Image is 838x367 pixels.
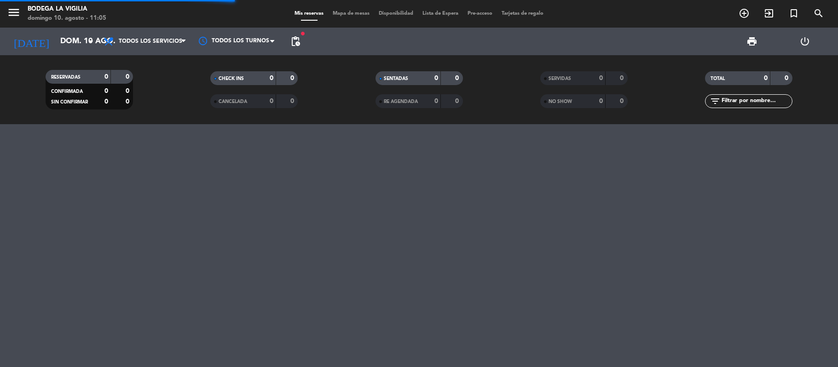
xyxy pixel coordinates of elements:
i: exit_to_app [763,8,774,19]
span: Pre-acceso [463,11,497,16]
span: Disponibilidad [374,11,418,16]
div: Bodega La Vigilia [28,5,106,14]
span: print [746,36,757,47]
span: Tarjetas de regalo [497,11,548,16]
span: CANCELADA [219,99,247,104]
i: filter_list [710,96,721,107]
span: Todos los servicios [119,38,182,45]
strong: 0 [270,98,273,104]
strong: 0 [290,75,296,81]
span: NO SHOW [549,99,572,104]
i: search [813,8,824,19]
strong: 0 [126,74,131,80]
strong: 0 [104,74,108,80]
strong: 0 [599,75,603,81]
strong: 0 [455,75,461,81]
span: Mapa de mesas [328,11,374,16]
strong: 0 [104,98,108,105]
span: fiber_manual_record [300,31,306,36]
span: RE AGENDADA [384,99,418,104]
strong: 0 [620,98,625,104]
strong: 0 [126,88,131,94]
strong: 0 [290,98,296,104]
strong: 0 [599,98,603,104]
span: CHECK INS [219,76,244,81]
i: turned_in_not [788,8,799,19]
i: power_settings_new [799,36,810,47]
i: menu [7,6,21,19]
span: RESERVADAS [51,75,81,80]
span: TOTAL [711,76,725,81]
span: CONFIRMADA [51,89,83,94]
i: [DATE] [7,31,56,52]
i: arrow_drop_down [86,36,97,47]
strong: 0 [104,88,108,94]
i: add_circle_outline [739,8,750,19]
strong: 0 [126,98,131,105]
strong: 0 [434,98,438,104]
button: menu [7,6,21,23]
strong: 0 [434,75,438,81]
span: SIN CONFIRMAR [51,100,88,104]
input: Filtrar por nombre... [721,96,792,106]
strong: 0 [270,75,273,81]
div: LOG OUT [779,28,831,55]
span: SENTADAS [384,76,408,81]
strong: 0 [764,75,768,81]
strong: 0 [785,75,790,81]
div: domingo 10. agosto - 11:05 [28,14,106,23]
span: Mis reservas [290,11,328,16]
span: SERVIDAS [549,76,571,81]
strong: 0 [620,75,625,81]
strong: 0 [455,98,461,104]
span: pending_actions [290,36,301,47]
span: Lista de Espera [418,11,463,16]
